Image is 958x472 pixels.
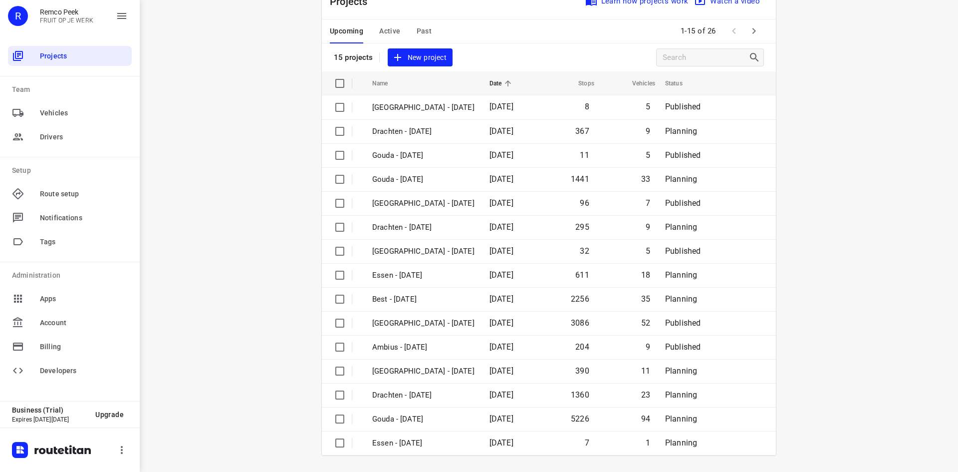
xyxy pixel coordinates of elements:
[372,174,475,185] p: Gouda - [DATE]
[580,246,589,256] span: 32
[8,208,132,228] div: Notifications
[641,414,650,424] span: 94
[87,406,132,424] button: Upgrade
[646,126,650,136] span: 9
[372,342,475,353] p: Ambius - [DATE]
[641,174,650,184] span: 33
[8,289,132,309] div: Apps
[575,342,589,352] span: 204
[580,150,589,160] span: 11
[665,438,697,448] span: Planning
[334,53,373,62] p: 15 projects
[8,337,132,357] div: Billing
[665,174,697,184] span: Planning
[372,77,401,89] span: Name
[8,127,132,147] div: Drivers
[619,77,655,89] span: Vehicles
[372,414,475,425] p: Gouda - Monday
[646,342,650,352] span: 9
[394,51,447,64] span: New project
[665,77,696,89] span: Status
[40,318,128,328] span: Account
[372,150,475,161] p: Gouda - Wednesday
[677,20,720,42] span: 1-15 of 26
[40,237,128,247] span: Tags
[372,366,475,377] p: Antwerpen - Monday
[571,174,589,184] span: 1441
[641,390,650,400] span: 23
[575,270,589,280] span: 611
[665,102,701,111] span: Published
[372,222,475,233] p: Drachten - Tuesday
[489,438,513,448] span: [DATE]
[388,48,453,67] button: New project
[641,318,650,328] span: 52
[489,294,513,304] span: [DATE]
[489,318,513,328] span: [DATE]
[12,416,87,423] p: Expires [DATE][DATE]
[372,294,475,305] p: Best - [DATE]
[585,438,589,448] span: 7
[417,25,432,37] span: Past
[641,270,650,280] span: 18
[580,198,589,208] span: 96
[372,126,475,137] p: Drachten - Wednesday
[40,189,128,199] span: Route setup
[372,318,475,329] p: [GEOGRAPHIC_DATA] - [DATE]
[12,165,132,176] p: Setup
[40,366,128,376] span: Developers
[8,46,132,66] div: Projects
[665,270,697,280] span: Planning
[489,414,513,424] span: [DATE]
[372,102,475,113] p: [GEOGRAPHIC_DATA] - [DATE]
[489,174,513,184] span: [DATE]
[8,184,132,204] div: Route setup
[489,102,513,111] span: [DATE]
[8,6,28,26] div: R
[641,294,650,304] span: 35
[665,150,701,160] span: Published
[571,390,589,400] span: 1360
[372,246,475,257] p: [GEOGRAPHIC_DATA] - [DATE]
[665,414,697,424] span: Planning
[372,270,475,281] p: Essen - [DATE]
[40,51,128,61] span: Projects
[8,361,132,381] div: Developers
[40,8,93,16] p: Remco Peek
[575,366,589,376] span: 390
[489,150,513,160] span: [DATE]
[489,246,513,256] span: [DATE]
[489,222,513,232] span: [DATE]
[330,25,363,37] span: Upcoming
[646,438,650,448] span: 1
[646,246,650,256] span: 5
[665,342,701,352] span: Published
[40,213,128,223] span: Notifications
[8,103,132,123] div: Vehicles
[8,232,132,252] div: Tags
[665,294,697,304] span: Planning
[665,246,701,256] span: Published
[575,126,589,136] span: 367
[665,126,697,136] span: Planning
[571,318,589,328] span: 3086
[95,411,124,419] span: Upgrade
[646,222,650,232] span: 9
[665,222,697,232] span: Planning
[571,294,589,304] span: 2256
[12,406,87,414] p: Business (Trial)
[40,132,128,142] span: Drivers
[571,414,589,424] span: 5226
[575,222,589,232] span: 295
[665,390,697,400] span: Planning
[665,366,697,376] span: Planning
[665,198,701,208] span: Published
[489,198,513,208] span: [DATE]
[646,198,650,208] span: 7
[585,102,589,111] span: 8
[40,108,128,118] span: Vehicles
[565,77,594,89] span: Stops
[489,390,513,400] span: [DATE]
[489,366,513,376] span: [DATE]
[665,318,701,328] span: Published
